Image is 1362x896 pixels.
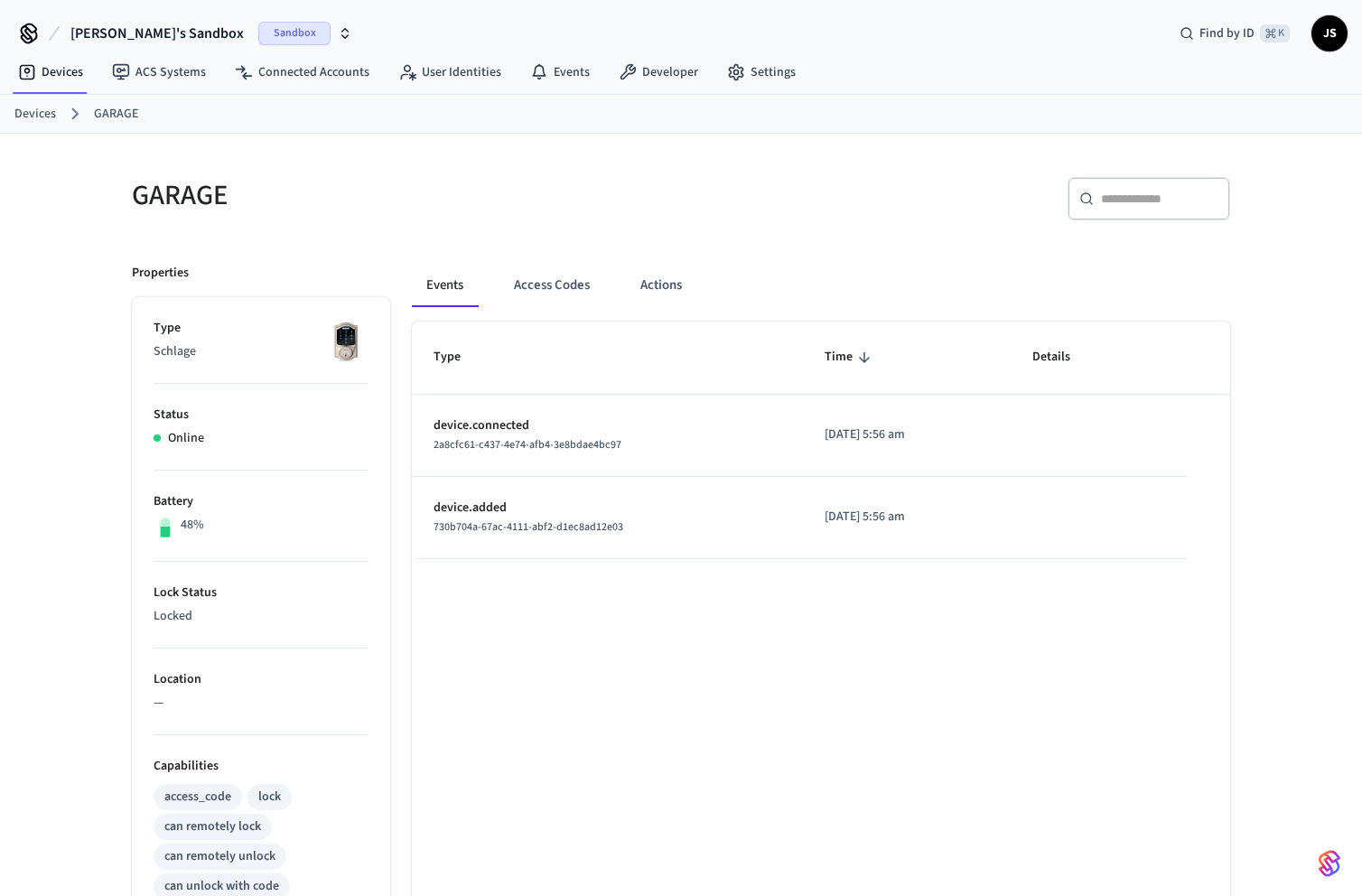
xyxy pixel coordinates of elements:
p: Location [154,670,368,689]
div: ant example [412,264,1230,307]
p: Battery [154,492,368,511]
p: Lock Status [154,583,368,602]
a: User Identities [384,56,516,89]
p: Online [168,429,204,448]
p: Locked [154,607,368,626]
span: Details [1032,343,1094,371]
a: Settings [713,56,810,89]
span: ⌘ K [1260,24,1290,42]
a: Devices [14,105,56,124]
span: JS [1313,17,1346,50]
a: ACS Systems [98,56,220,89]
span: 730b704a-67ac-4111-abf2-d1ec8ad12e03 [434,519,623,535]
p: Schlage [154,342,368,361]
p: Type [154,319,368,338]
span: Time [825,343,876,371]
span: Find by ID [1199,24,1255,42]
p: Status [154,406,368,425]
p: Properties [132,264,189,283]
div: access_code [164,788,231,807]
button: Access Codes [499,264,604,307]
p: device.connected [434,416,781,435]
p: — [154,694,368,713]
p: device.added [434,499,781,518]
a: Devices [4,56,98,89]
div: lock [258,788,281,807]
div: can remotely lock [164,817,261,836]
a: Developer [604,56,713,89]
p: Capabilities [154,757,368,776]
p: [DATE] 5:56 am [825,508,989,527]
div: can unlock with code [164,877,279,896]
img: SeamLogoGradient.69752ec5.svg [1319,849,1340,878]
a: GARAGE [94,105,138,124]
h5: GARAGE [132,177,670,214]
div: can remotely unlock [164,847,275,866]
table: sticky table [412,322,1230,558]
span: 2a8cfc61-c437-4e74-afb4-3e8bdae4bc97 [434,437,621,453]
button: Actions [626,264,696,307]
img: Schlage Sense Smart Deadbolt with Camelot Trim, Front [323,319,368,364]
button: JS [1311,15,1348,51]
button: Events [412,264,478,307]
div: Find by ID⌘ K [1165,17,1304,50]
span: Type [434,343,484,371]
p: [DATE] 5:56 am [825,425,989,444]
a: Events [516,56,604,89]
span: Sandbox [258,22,331,45]
span: [PERSON_NAME]'s Sandbox [70,23,244,44]
a: Connected Accounts [220,56,384,89]
p: 48% [181,516,204,535]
